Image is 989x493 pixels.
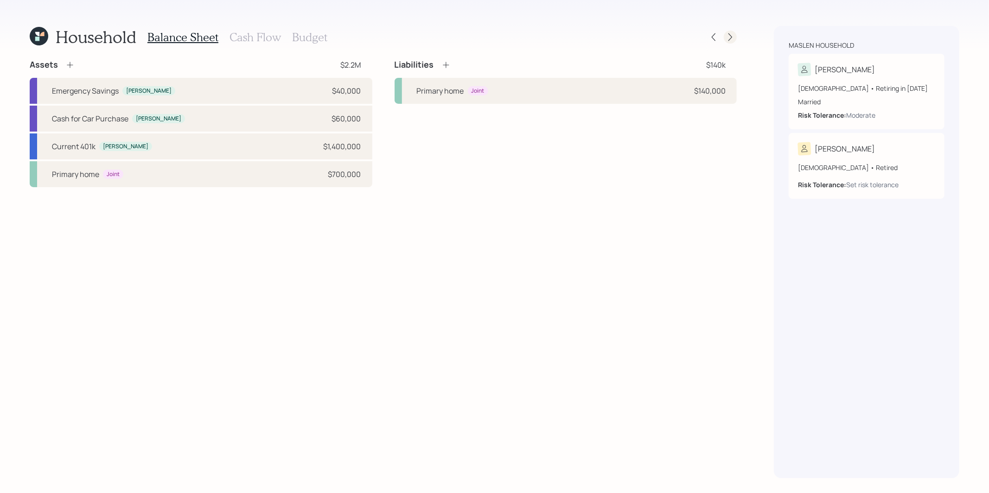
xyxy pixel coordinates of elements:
[472,87,485,95] div: Joint
[417,85,464,96] div: Primary home
[815,64,875,75] div: [PERSON_NAME]
[332,85,361,96] div: $40,000
[126,87,172,95] div: [PERSON_NAME]
[815,143,875,154] div: [PERSON_NAME]
[103,143,148,151] div: [PERSON_NAME]
[52,141,96,152] div: Current 401k
[798,111,846,120] b: Risk Tolerance:
[798,180,846,189] b: Risk Tolerance:
[52,113,128,124] div: Cash for Car Purchase
[798,83,935,93] div: [DEMOGRAPHIC_DATA] • Retiring in [DATE]
[395,60,434,70] h4: Liabilities
[56,27,136,47] h1: Household
[230,31,281,44] h3: Cash Flow
[694,85,726,96] div: $140,000
[30,60,58,70] h4: Assets
[706,59,726,70] div: $140k
[292,31,327,44] h3: Budget
[798,163,935,172] div: [DEMOGRAPHIC_DATA] • Retired
[136,115,181,123] div: [PERSON_NAME]
[324,141,361,152] div: $1,400,000
[328,169,361,180] div: $700,000
[332,113,361,124] div: $60,000
[52,85,119,96] div: Emergency Savings
[107,171,120,178] div: Joint
[341,59,361,70] div: $2.2M
[789,41,854,50] div: Maslen household
[846,110,875,120] div: Moderate
[798,97,935,107] div: Married
[846,180,899,190] div: Set risk tolerance
[52,169,99,180] div: Primary home
[147,31,218,44] h3: Balance Sheet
